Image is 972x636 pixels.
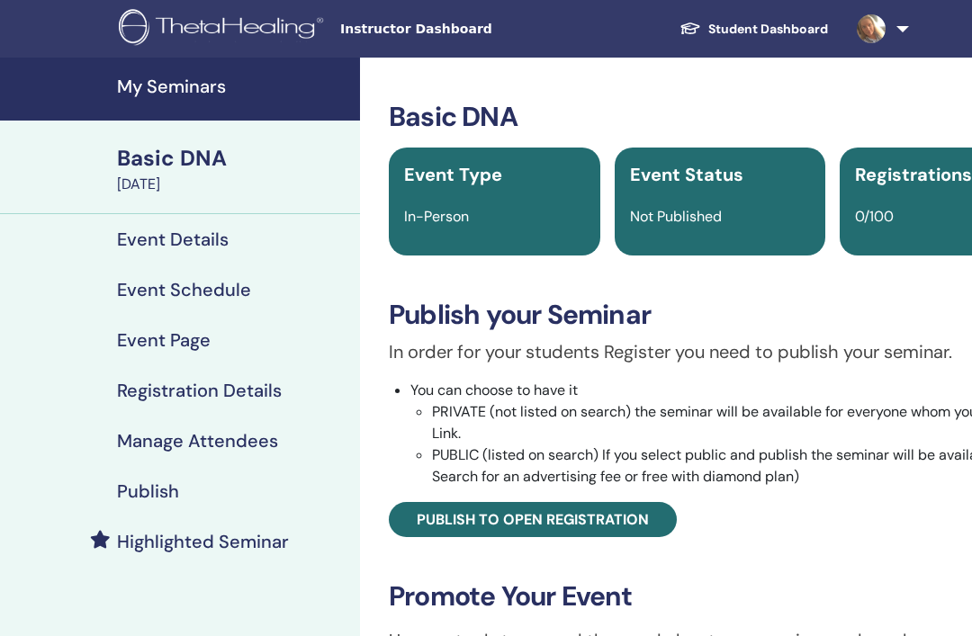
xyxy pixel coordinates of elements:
[117,228,229,250] h4: Event Details
[857,14,886,43] img: default.jpg
[117,279,251,300] h4: Event Schedule
[855,163,972,186] span: Registrations
[106,143,360,195] a: Basic DNA[DATE]
[340,20,610,39] span: Instructor Dashboard
[117,174,349,195] div: [DATE]
[404,163,502,186] span: Event Type
[855,207,894,226] span: 0/100
[117,76,349,97] h4: My Seminars
[117,430,278,452] h4: Manage Attendees
[117,329,211,351] h4: Event Page
[630,207,722,226] span: Not Published
[119,9,329,49] img: logo.png
[389,502,677,537] a: Publish to open registration
[404,207,469,226] span: In-Person
[117,480,179,502] h4: Publish
[665,13,842,46] a: Student Dashboard
[679,21,701,36] img: graduation-cap-white.svg
[117,143,349,174] div: Basic DNA
[417,510,649,529] span: Publish to open registration
[117,531,289,552] h4: Highlighted Seminar
[630,163,743,186] span: Event Status
[117,380,282,401] h4: Registration Details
